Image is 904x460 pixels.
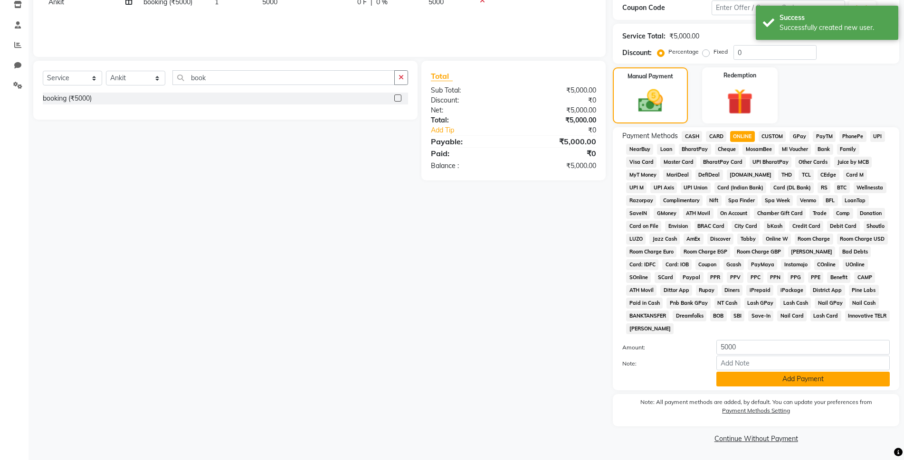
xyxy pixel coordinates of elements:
[673,310,706,321] span: Dreamfolks
[424,85,514,95] div: Sub Total:
[707,272,723,283] span: PPR
[172,70,395,85] input: Search or Scan
[680,246,730,257] span: Room Charge EGP
[662,259,692,270] span: Card: IOB
[795,234,833,244] span: Room Charge
[823,195,838,206] span: BFL
[827,221,860,232] span: Debit Card
[424,161,514,171] div: Balance :
[717,208,751,219] span: On Account
[727,169,775,180] span: [DOMAIN_NAME]
[839,246,871,257] span: Bad Debts
[750,157,792,168] span: UPI BharatPay
[723,259,744,270] span: Gcash
[849,285,879,296] span: Pine Labs
[622,131,678,141] span: Payment Methods
[797,195,819,206] span: Venmo
[424,148,514,159] div: Paid:
[431,71,453,81] span: Total
[723,71,756,80] label: Redemption
[732,221,761,232] span: City Card
[660,157,696,168] span: Master Card
[630,86,671,115] img: _cash.svg
[842,195,869,206] span: LoanTap
[716,356,890,370] input: Add Note
[669,31,699,41] div: ₹5,000.00
[727,272,743,283] span: PPV
[764,221,785,232] span: bKash
[780,23,891,33] div: Successfully created new user.
[665,221,691,232] span: Envision
[626,221,661,232] span: Card on File
[744,298,777,309] span: Lash GPay
[814,259,839,270] span: COnline
[424,105,514,115] div: Net:
[734,246,784,257] span: Room Charge GBP
[681,182,711,193] span: UPI Union
[810,285,845,296] span: District App
[810,310,841,321] span: Lash Card
[746,285,773,296] span: iPrepaid
[514,95,603,105] div: ₹0
[700,157,746,168] span: BharatPay Card
[668,47,699,56] label: Percentage
[712,0,845,15] input: Enter Offer / Coupon Code
[767,272,784,283] span: PPN
[748,259,777,270] span: PayMaya
[626,285,657,296] span: ATH Movil
[424,136,514,147] div: Payable:
[834,157,872,168] span: Juice by MCB
[808,272,824,283] span: PPE
[654,208,679,219] span: GMoney
[849,298,879,309] span: Nail Cash
[682,131,702,142] span: CASH
[813,131,836,142] span: PayTM
[622,31,666,41] div: Service Total:
[799,169,814,180] span: TCL
[737,234,759,244] span: Tabby
[837,144,859,155] span: Family
[849,1,876,15] button: Apply
[514,85,603,95] div: ₹5,000.00
[854,272,875,283] span: CAMP
[715,144,739,155] span: Cheque
[781,259,810,270] span: Instamojo
[695,259,720,270] span: Coupon
[626,234,646,244] span: LUZO
[424,115,514,125] div: Total:
[795,157,830,168] span: Other Cards
[626,298,663,309] span: Paid in Cash
[809,208,829,219] span: Trade
[695,169,723,180] span: DefiDeal
[706,131,726,142] span: CARD
[626,310,669,321] span: BANKTANSFER
[833,208,853,219] span: Comp
[424,95,514,105] div: Discount:
[837,234,888,244] span: Room Charge USD
[839,131,866,142] span: PhonePe
[843,169,867,180] span: Card M
[777,285,806,296] span: iPackage
[864,221,888,232] span: Shoutlo
[626,144,653,155] span: NearBuy
[759,131,786,142] span: CUSTOM
[788,246,836,257] span: [PERSON_NAME]
[857,208,885,219] span: Donation
[818,182,830,193] span: RS
[815,298,846,309] span: Nail GPay
[845,310,890,321] span: Innovative TELR
[626,182,647,193] span: UPI M
[730,131,755,142] span: ONLINE
[761,195,793,206] span: Spa Week
[818,169,839,180] span: CEdge
[706,195,722,206] span: Nift
[666,298,711,309] span: Pnb Bank GPay
[626,246,676,257] span: Room Charge Euro
[815,144,833,155] span: Bank
[747,272,763,283] span: PPC
[870,131,885,142] span: UPI
[650,182,677,193] span: UPI Axis
[684,234,704,244] span: AmEx
[780,298,811,309] span: Lash Cash
[626,208,650,219] span: SaveIN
